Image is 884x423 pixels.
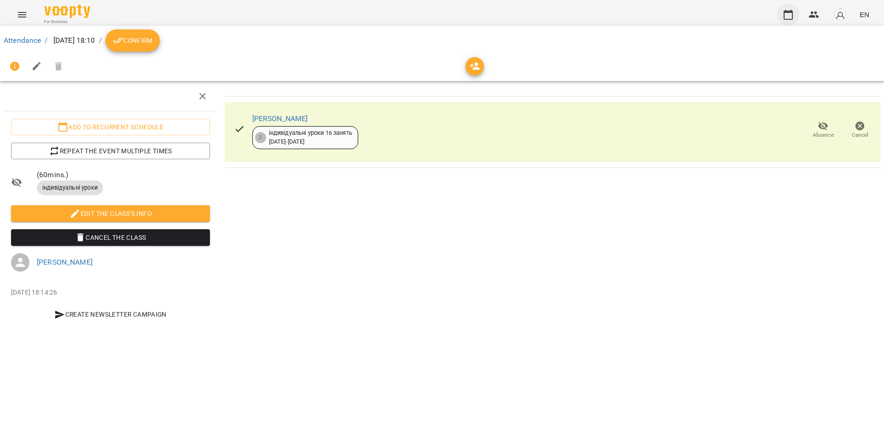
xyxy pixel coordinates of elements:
[52,35,95,46] p: [DATE] 18:10
[11,205,210,222] button: Edit the class's Info
[37,169,210,180] span: ( 60 mins. )
[18,232,203,243] span: Cancel the class
[15,309,206,320] span: Create Newsletter Campaign
[45,35,47,46] li: /
[4,29,880,52] nav: breadcrumb
[11,143,210,159] button: Repeat the event multiple times
[113,35,152,46] span: Confirm
[269,129,352,146] div: індивідуальні уроки 16 занять [DATE] - [DATE]
[11,229,210,246] button: Cancel the class
[11,119,210,135] button: Add to recurrent schedule
[805,117,842,143] button: Absence
[37,184,103,192] span: індивідуальні уроки
[18,208,203,219] span: Edit the class's Info
[842,117,878,143] button: Cancel
[252,114,308,123] a: [PERSON_NAME]
[852,131,868,139] span: Cancel
[834,8,847,21] img: avatar_s.png
[255,132,266,143] div: 2
[11,306,210,323] button: Create Newsletter Campaign
[813,131,834,139] span: Absence
[4,36,41,45] a: Attendance
[44,5,90,18] img: Voopty Logo
[860,10,869,19] span: EN
[99,35,102,46] li: /
[11,4,33,26] button: Menu
[44,19,90,25] span: For Business
[18,145,203,156] span: Repeat the event multiple times
[18,122,203,133] span: Add to recurrent schedule
[856,6,873,23] button: EN
[37,258,93,267] a: [PERSON_NAME]
[105,29,160,52] button: Confirm
[11,288,210,297] p: [DATE] 18:14:26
